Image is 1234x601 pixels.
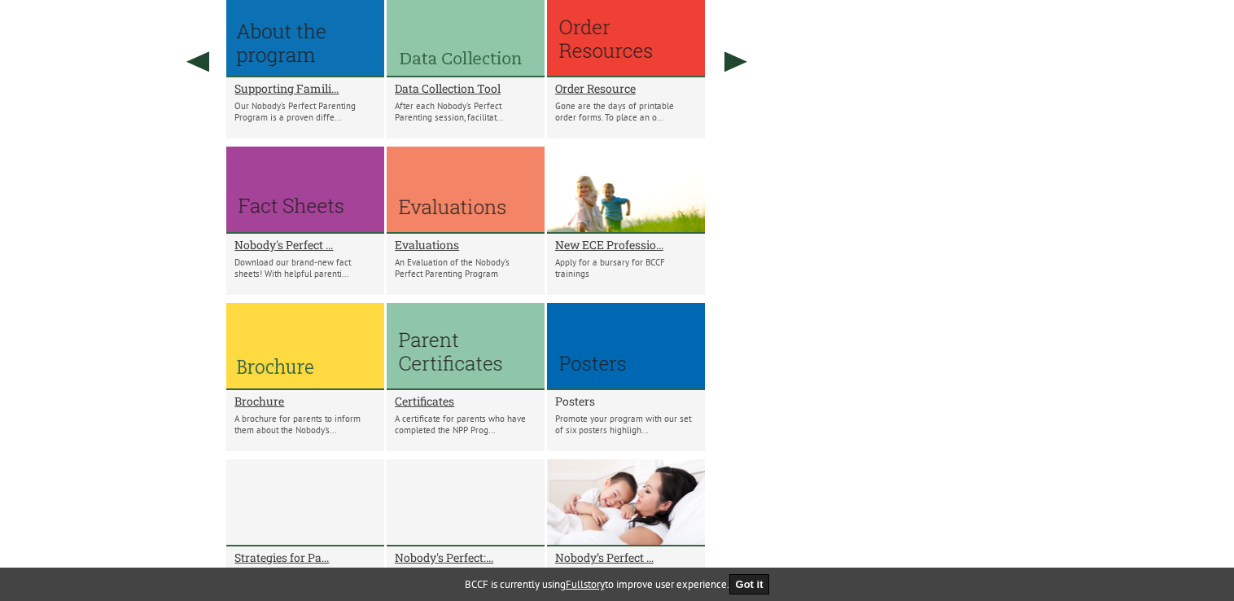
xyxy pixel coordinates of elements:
[234,550,376,565] a: Strategies for Pa...
[566,577,605,591] a: Fullstory
[555,393,697,409] a: Posters
[555,413,697,436] p: Promote your program with our set of six posters highligh...
[226,303,384,451] li: Brochure
[395,237,536,252] a: Evaluations
[555,100,697,123] p: Gone are the days of printable order forms. To place an o...
[234,237,376,252] a: Nobody's Perfect ...
[395,100,536,123] p: After each Nobody’s Perfect Parenting session, facilitat...
[234,413,376,436] p: A brochure for parents to inform them about the Nobody's...
[547,147,705,295] li: New ECE Professional Development Bursaries
[395,413,536,436] p: A certificate for parents who have completed the NPP Prog...
[226,147,384,295] li: Nobody's Perfect Fact Sheets
[395,550,536,565] a: Nobody's Perfect:...
[555,550,697,565] a: Nobody’s Perfect ...
[555,81,697,96] a: Order Resource
[395,257,536,279] p: An Evaluation of the Nobody’s Perfect Parenting Program
[387,303,545,451] li: Certificates
[555,237,697,252] a: New ECE Professio...
[395,81,536,96] a: Data Collection Tool
[555,257,697,279] p: Apply for a bursary for BCCF trainings
[234,81,376,96] a: Supporting Famili...
[729,574,770,594] button: Got it
[234,257,376,279] p: Download our brand-new fact sheets! With helpful parenti...
[387,147,545,295] li: Evaluations
[234,393,376,409] a: Brochure
[547,303,705,451] li: Posters
[395,393,536,409] a: Certificates
[234,100,376,123] p: Our Nobody’s Perfect Parenting Program is a proven diffe...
